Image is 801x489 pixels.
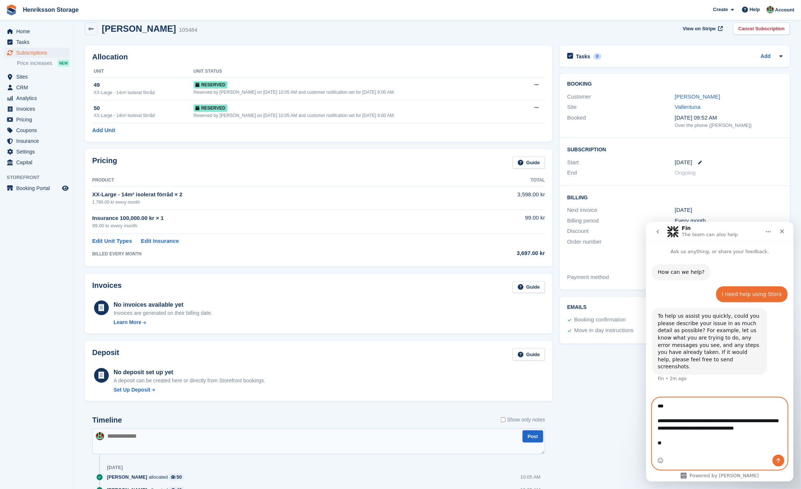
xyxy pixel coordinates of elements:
[92,199,437,206] div: 1,799.00 kr every month
[567,206,675,214] div: Next invoice
[567,217,675,225] div: Billing period
[576,53,590,60] h2: Tasks
[6,4,17,16] img: stora-icon-8386f47178a22dfd0bd8f6a31ec36ba5ce8667c1dd55bd0f319d3a0aa187defe.svg
[675,93,720,100] a: [PERSON_NAME]
[567,238,675,271] div: Order number
[194,66,520,78] th: Unit Status
[194,104,228,112] span: Reserved
[4,48,70,58] a: menu
[94,81,194,89] div: 49
[92,222,437,230] div: 99.00 kr every month
[593,53,602,60] div: 0
[16,183,60,193] span: Booking Portal
[4,147,70,157] a: menu
[437,175,545,186] th: Total
[92,66,194,78] th: Unit
[141,237,179,245] a: Edit Insurance
[17,59,70,67] a: Price increases NEW
[92,156,117,169] h2: Pricing
[96,432,104,440] img: Isak Martinelle
[567,304,783,310] h2: Emails
[16,82,60,93] span: CRM
[194,89,520,96] div: Reserved by [PERSON_NAME] on [DATE] 10:05 AM and customer notification set for [DATE] 6:00 AM.
[513,281,545,293] a: Guide
[4,26,70,37] a: menu
[61,184,70,193] a: Preview store
[775,6,794,14] span: Account
[501,416,545,424] label: Show only notes
[92,348,119,361] h2: Deposit
[567,114,675,129] div: Booked
[567,227,675,235] div: Discount
[567,193,783,201] h2: Billing
[92,214,437,223] div: Insurance 100,000.00 kr × 1
[92,126,115,135] a: Add Unit
[16,37,60,47] span: Tasks
[169,473,184,481] a: 50
[4,157,70,168] a: menu
[437,210,545,234] td: 99.00 kr
[567,81,783,87] h2: Booking
[102,24,176,34] h2: [PERSON_NAME]
[523,430,543,442] button: Post
[114,386,150,394] div: Set Up Deposit
[92,53,545,61] h2: Allocation
[114,318,141,326] div: Learn More
[94,104,194,113] div: 50
[675,114,783,122] div: [DATE] 09:52 AM
[750,6,760,13] span: Help
[567,145,783,153] h2: Subscription
[675,158,692,167] time: 2025-10-27 00:00:00 UTC
[567,93,675,101] div: Customer
[179,26,197,34] div: 105484
[114,377,266,385] p: A deposit can be created here or directly from Storefront bookings.
[16,104,60,114] span: Invoices
[92,237,132,245] a: Edit Unit Types
[92,416,122,424] h2: Timeline
[114,309,212,317] div: Invoices are generated on their billing date.
[114,300,212,309] div: No invoices available yet
[194,112,520,119] div: Reserved by [PERSON_NAME] on [DATE] 10:05 AM and customer notification set for [DATE] 6:00 AM.
[501,416,506,424] input: Show only notes
[107,465,123,471] div: [DATE]
[713,6,728,13] span: Create
[4,136,70,146] a: menu
[574,326,634,335] div: Move in day instructions
[4,93,70,103] a: menu
[16,147,60,157] span: Settings
[16,125,60,135] span: Coupons
[4,125,70,135] a: menu
[92,251,437,257] div: BILLED EVERY MONTH
[680,23,725,35] a: View on Stripe
[107,473,187,481] div: allocated
[513,156,545,169] a: Guide
[16,48,60,58] span: Subscriptions
[4,114,70,125] a: menu
[675,122,783,129] div: Over the phone ([PERSON_NAME])
[17,60,52,67] span: Price increases
[58,59,70,67] div: NEW
[574,316,626,324] div: Booking confirmation
[437,186,545,210] td: 3,598.00 kr
[4,183,70,193] a: menu
[675,206,783,214] div: [DATE]
[94,89,194,96] div: XX-Large - 14m² isolerat förråd
[20,4,82,16] a: Henriksson Storage
[767,6,774,13] img: Isak Martinelle
[114,368,266,377] div: No deposit set up yet
[4,82,70,93] a: menu
[92,281,122,293] h2: Invoices
[567,169,675,177] div: End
